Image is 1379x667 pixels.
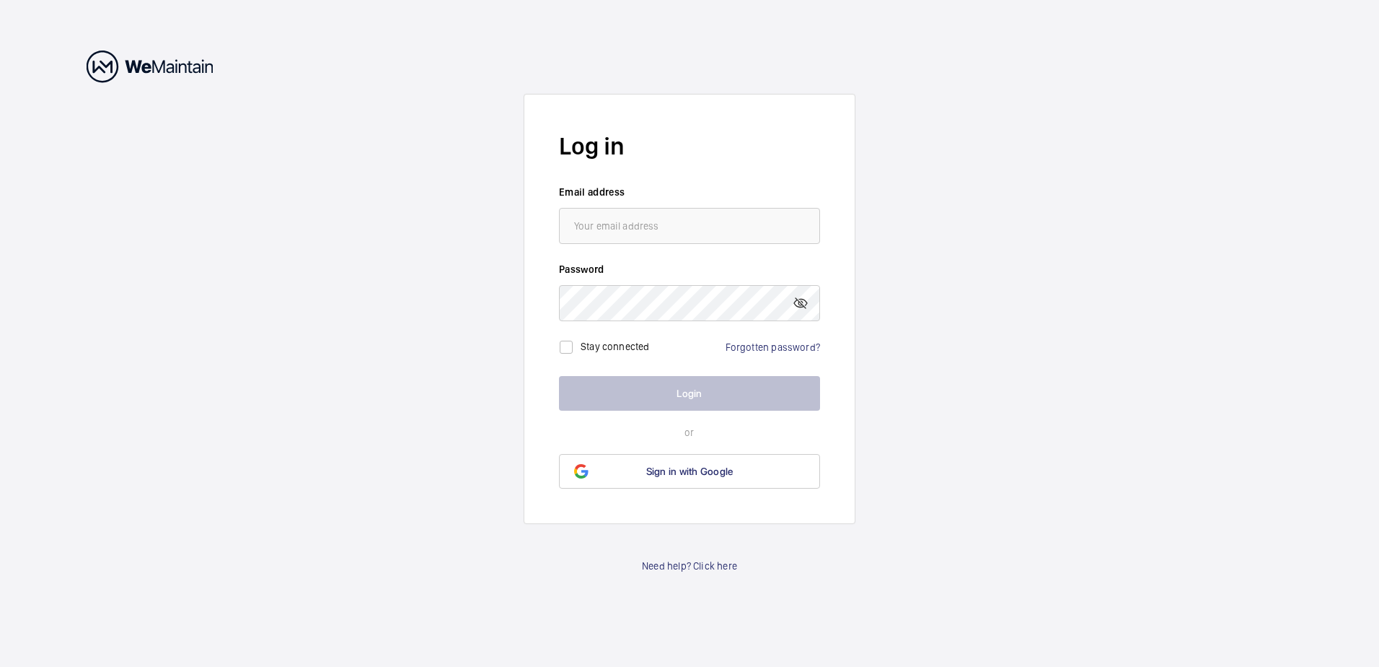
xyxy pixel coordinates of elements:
[581,341,650,352] label: Stay connected
[559,425,820,440] p: or
[559,208,820,244] input: Your email address
[726,341,820,353] a: Forgotten password?
[642,559,737,573] a: Need help? Click here
[559,376,820,411] button: Login
[559,129,820,163] h2: Log in
[646,466,733,477] span: Sign in with Google
[559,262,820,276] label: Password
[559,185,820,199] label: Email address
